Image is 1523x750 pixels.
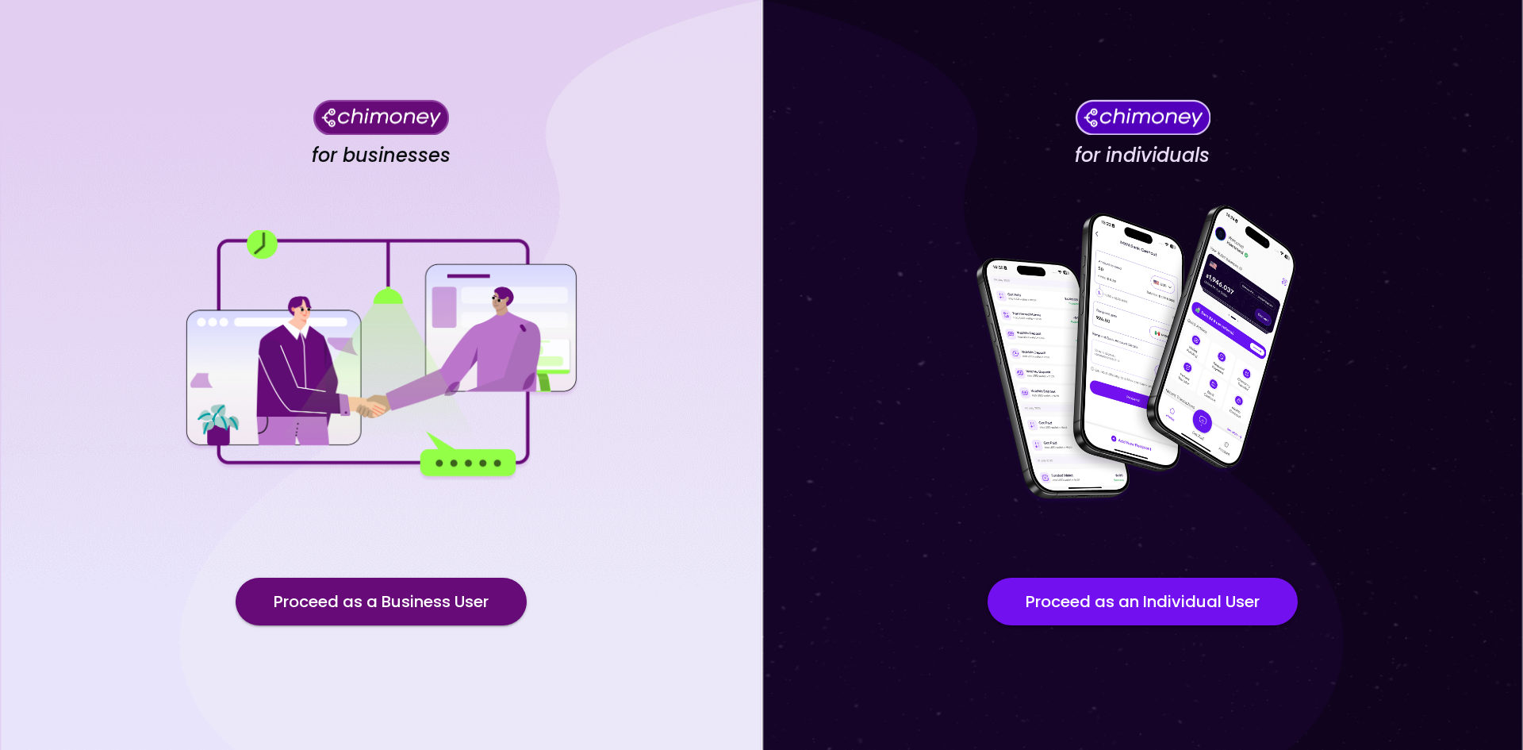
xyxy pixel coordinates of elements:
[988,578,1298,625] button: Proceed as an Individual User
[182,230,579,480] img: for businesses
[944,196,1341,513] img: for individuals
[1075,144,1210,167] h4: for individuals
[312,144,451,167] h4: for businesses
[1075,99,1210,135] img: Chimoney for individuals
[313,99,449,135] img: Chimoney for businesses
[236,578,527,625] button: Proceed as a Business User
